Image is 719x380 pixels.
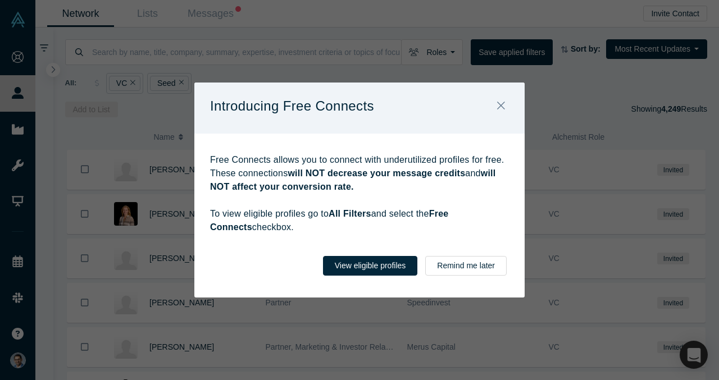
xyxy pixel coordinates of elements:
strong: will NOT decrease your message credits [288,168,465,178]
strong: All Filters [329,209,371,218]
p: Introducing Free Connects [210,94,374,118]
button: Remind me later [425,256,507,276]
p: Free Connects allows you to connect with underutilized profiles for free. These connections and T... [210,153,509,234]
button: Close [489,94,513,118]
button: View eligible profiles [323,256,418,276]
strong: will NOT affect your conversion rate. [210,168,496,191]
